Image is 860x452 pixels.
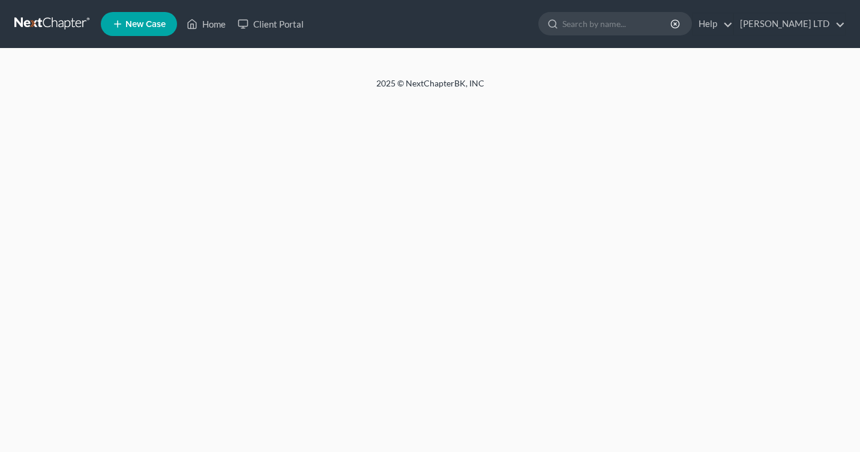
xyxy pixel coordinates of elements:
[734,13,845,35] a: [PERSON_NAME] LTD
[88,77,772,99] div: 2025 © NextChapterBK, INC
[181,13,232,35] a: Home
[562,13,672,35] input: Search by name...
[693,13,733,35] a: Help
[125,20,166,29] span: New Case
[232,13,310,35] a: Client Portal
